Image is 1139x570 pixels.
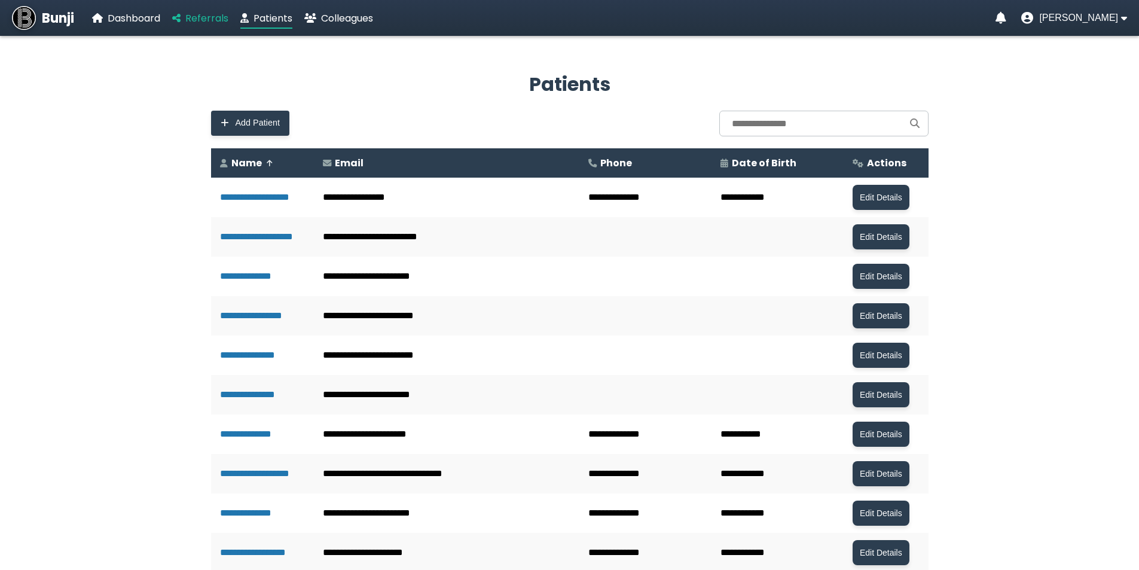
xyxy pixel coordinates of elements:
button: Edit [853,501,909,526]
th: Date of Birth [712,148,844,178]
span: Colleagues [321,11,373,25]
button: Edit [853,382,909,407]
h2: Patients [211,70,929,99]
a: Notifications [996,12,1006,24]
button: Add Patient [211,111,289,136]
button: Edit [853,343,909,368]
span: Add Patient [236,118,280,128]
button: Edit [853,185,909,210]
th: Email [314,148,579,178]
a: Dashboard [92,11,160,26]
button: User menu [1021,12,1127,24]
th: Name [211,148,314,178]
span: [PERSON_NAME] [1039,13,1118,23]
img: Bunji Dental Referral Management [12,6,36,30]
th: Actions [844,148,929,178]
a: Colleagues [304,11,373,26]
button: Edit [853,461,909,486]
button: Edit [853,264,909,289]
span: Patients [254,11,292,25]
button: Edit [853,422,909,447]
button: Edit [853,540,909,565]
a: Referrals [172,11,228,26]
span: Referrals [185,11,228,25]
a: Bunji [12,6,74,30]
span: Dashboard [108,11,160,25]
span: Bunji [42,8,74,28]
th: Phone [579,148,712,178]
button: Edit [853,224,909,249]
a: Patients [240,11,292,26]
button: Edit [853,303,909,328]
